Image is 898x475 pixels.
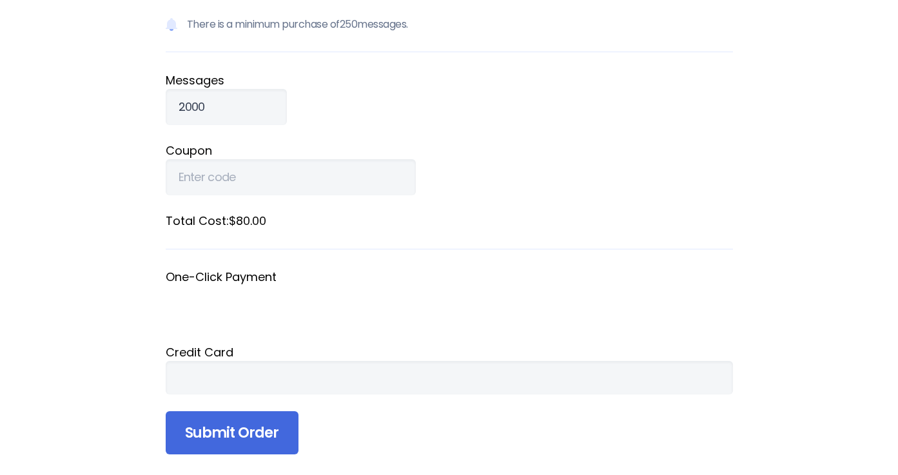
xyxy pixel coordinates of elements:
[166,344,733,361] div: Credit Card
[166,89,287,125] input: Qty
[166,17,177,32] img: Notification icon
[166,142,733,159] label: Coupon
[166,411,298,455] input: Submit Order
[166,72,733,89] label: Message s
[166,212,733,229] label: Total Cost: $80.00
[166,269,733,327] fieldset: One-Click Payment
[166,286,733,327] iframe: Secure payment button frame
[179,371,720,385] iframe: Secure card payment input frame
[166,159,416,195] input: Enter code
